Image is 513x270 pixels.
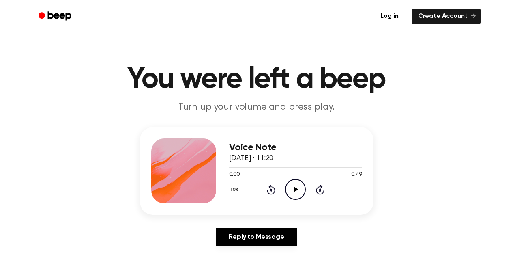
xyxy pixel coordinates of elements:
[372,7,407,26] a: Log in
[229,155,274,162] span: [DATE] · 11:20
[49,65,464,94] h1: You were left a beep
[229,171,240,179] span: 0:00
[33,9,79,24] a: Beep
[229,142,362,153] h3: Voice Note
[412,9,481,24] a: Create Account
[216,228,297,246] a: Reply to Message
[101,101,412,114] p: Turn up your volume and press play.
[229,183,241,197] button: 1.0x
[351,171,362,179] span: 0:49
